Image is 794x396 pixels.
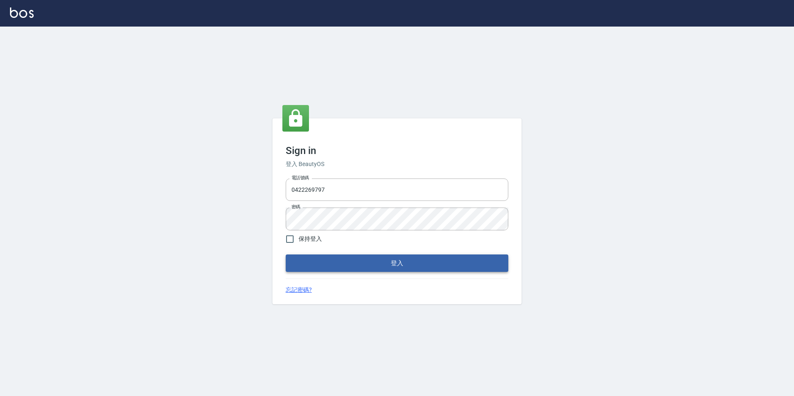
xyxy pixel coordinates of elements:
span: 保持登入 [299,235,322,243]
label: 密碼 [292,204,300,210]
h6: 登入 BeautyOS [286,160,508,169]
label: 電話號碼 [292,175,309,181]
h3: Sign in [286,145,508,156]
button: 登入 [286,254,508,272]
a: 忘記密碼? [286,286,312,294]
img: Logo [10,7,34,18]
